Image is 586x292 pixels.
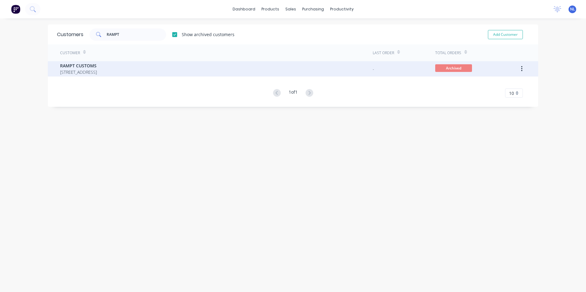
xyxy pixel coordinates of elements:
[488,30,523,39] button: Add Customer
[373,66,374,72] div: -
[509,90,514,96] span: 10
[289,89,298,98] div: 1 of 1
[435,50,461,56] div: Total Orders
[282,5,299,14] div: sales
[230,5,258,14] a: dashboard
[107,28,166,41] input: Search customers...
[299,5,327,14] div: purchasing
[373,50,394,56] div: Last Order
[570,6,575,12] span: NL
[258,5,282,14] div: products
[60,50,80,56] div: Customer
[60,62,97,69] span: RAMPT CUSTOMS
[435,64,472,72] span: Archived
[60,69,97,75] span: [STREET_ADDRESS]
[11,5,20,14] img: Factory
[57,31,83,38] div: Customers
[182,31,234,38] div: Show archived customers
[327,5,357,14] div: productivity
